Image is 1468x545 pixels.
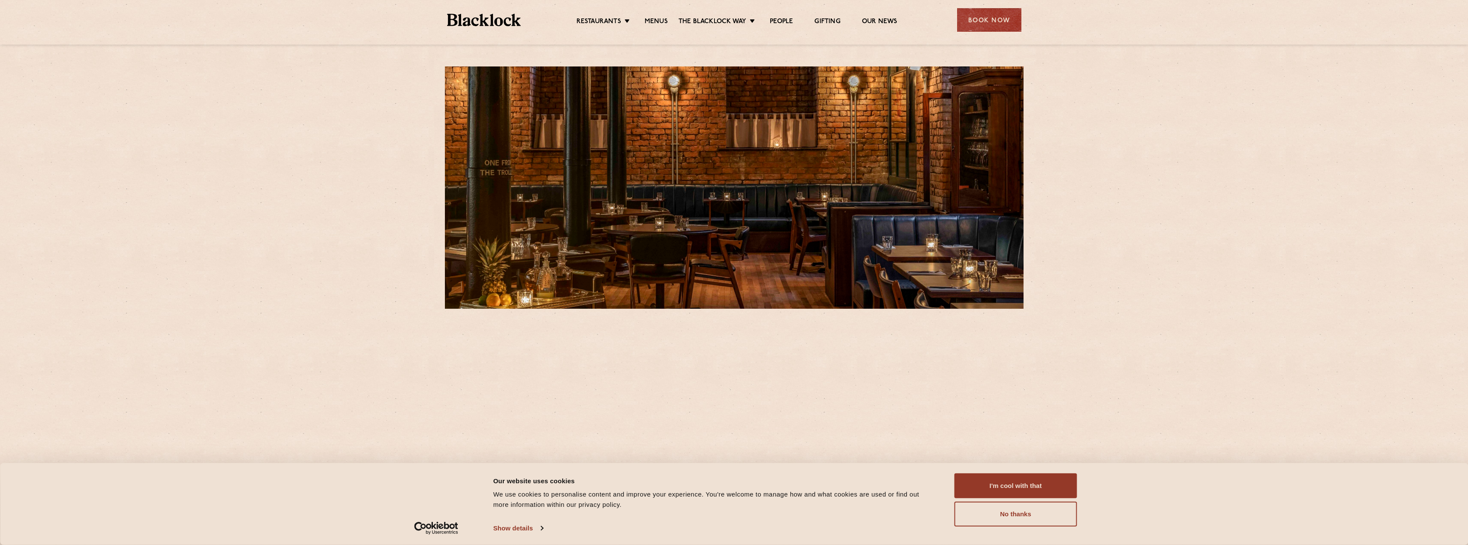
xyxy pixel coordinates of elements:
[645,18,668,27] a: Menus
[770,18,793,27] a: People
[814,18,840,27] a: Gifting
[576,18,621,27] a: Restaurants
[493,476,935,486] div: Our website uses cookies
[493,489,935,510] div: We use cookies to personalise content and improve your experience. You're welcome to manage how a...
[447,14,521,26] img: BL_Textured_Logo-footer-cropped.svg
[493,522,543,535] a: Show details
[955,502,1077,527] button: No thanks
[399,522,474,535] a: Usercentrics Cookiebot - opens in a new window
[955,473,1077,498] button: I'm cool with that
[957,8,1021,32] div: Book Now
[678,18,746,27] a: The Blacklock Way
[862,18,898,27] a: Our News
